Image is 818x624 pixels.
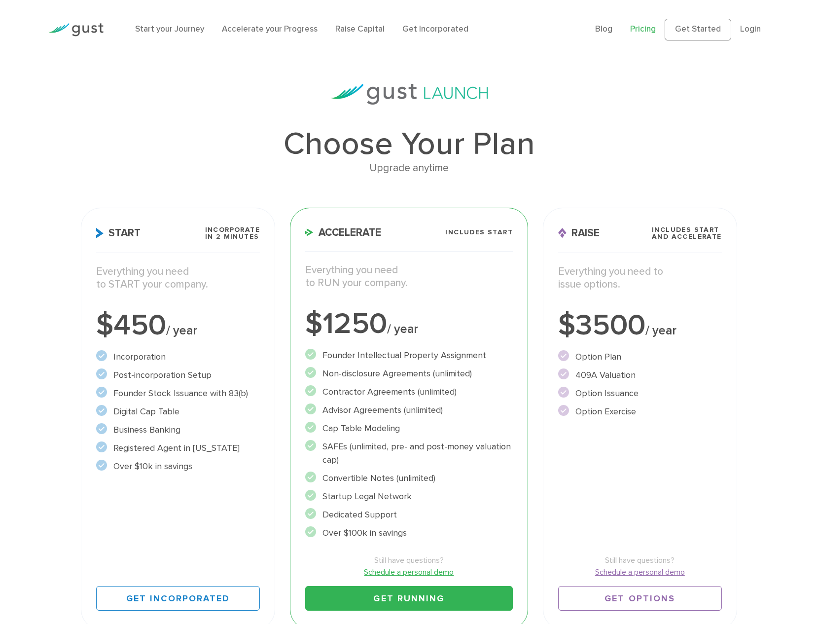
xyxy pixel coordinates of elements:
[96,350,260,364] li: Incorporation
[558,405,722,418] li: Option Exercise
[558,554,722,566] span: Still have questions?
[645,323,676,338] span: / year
[558,228,567,238] img: Raise Icon
[305,490,513,503] li: Startup Legal Network
[740,24,761,34] a: Login
[305,227,381,238] span: Accelerate
[558,228,600,238] span: Raise
[305,309,513,339] div: $1250
[96,441,260,455] li: Registered Agent in [US_STATE]
[96,265,260,292] p: Everything you need to START your company.
[445,229,513,236] span: Includes START
[305,228,314,236] img: Accelerate Icon
[81,128,737,160] h1: Choose Your Plan
[96,228,104,238] img: Start Icon X2
[222,24,318,34] a: Accelerate your Progress
[630,24,656,34] a: Pricing
[652,226,722,240] span: Includes START and ACCELERATE
[558,350,722,364] li: Option Plan
[96,228,141,238] span: Start
[305,440,513,467] li: SAFEs (unlimited, pre- and post-money valuation cap)
[402,24,468,34] a: Get Incorporated
[81,160,737,177] div: Upgrade anytime
[558,387,722,400] li: Option Issuance
[305,472,513,485] li: Convertible Notes (unlimited)
[96,460,260,473] li: Over $10k in savings
[595,24,612,34] a: Blog
[48,23,104,37] img: Gust Logo
[558,311,722,340] div: $3500
[305,385,513,399] li: Contractor Agreements (unlimited)
[96,311,260,340] div: $450
[305,264,513,290] p: Everything you need to RUN your company.
[205,226,260,240] span: Incorporate in 2 Minutes
[305,422,513,435] li: Cap Table Modeling
[305,526,513,540] li: Over $100k in savings
[96,387,260,400] li: Founder Stock Issuance with 83(b)
[96,368,260,382] li: Post-incorporation Setup
[305,404,513,417] li: Advisor Agreements (unlimited)
[305,349,513,362] li: Founder Intellectual Property Assignment
[305,566,513,578] a: Schedule a personal demo
[558,566,722,578] a: Schedule a personal demo
[305,554,513,566] span: Still have questions?
[166,323,197,338] span: / year
[387,322,418,336] span: / year
[665,19,731,40] a: Get Started
[96,405,260,418] li: Digital Cap Table
[96,423,260,437] li: Business Banking
[558,368,722,382] li: 409A Valuation
[305,367,513,380] li: Non-disclosure Agreements (unlimited)
[305,586,513,611] a: Get Running
[330,84,488,105] img: gust-launch-logos.svg
[305,508,513,521] li: Dedicated Support
[96,586,260,611] a: Get Incorporated
[558,265,722,292] p: Everything you need to issue options.
[558,586,722,611] a: Get Options
[135,24,204,34] a: Start your Journey
[335,24,385,34] a: Raise Capital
